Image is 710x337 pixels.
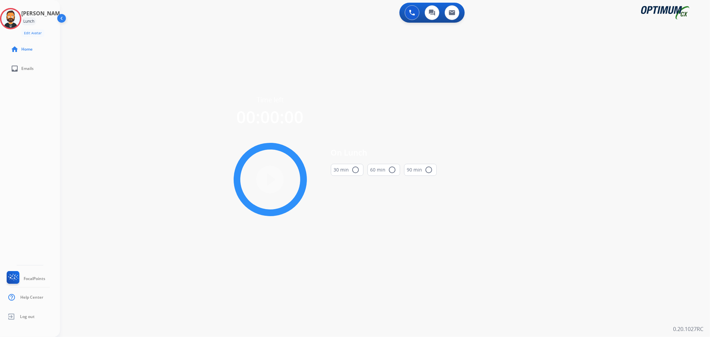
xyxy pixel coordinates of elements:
span: Log out [20,314,35,319]
span: Time left [257,95,284,105]
mat-icon: radio_button_unchecked [388,166,396,174]
button: 60 min [367,164,400,176]
p: 0.20.1027RC [673,325,703,333]
span: Home [21,47,33,52]
button: 30 min [331,164,363,176]
img: avatar [1,9,20,28]
mat-icon: inbox [11,65,19,73]
div: Lunch [21,17,36,25]
span: Emails [21,66,34,71]
span: 00:00:00 [237,106,304,128]
mat-icon: radio_button_unchecked [425,166,433,174]
span: Help Center [20,295,43,300]
mat-icon: radio_button_unchecked [352,166,360,174]
span: FocalPoints [24,276,45,281]
a: FocalPoints [5,271,45,286]
h3: [PERSON_NAME] [21,9,65,17]
mat-icon: home [11,45,19,53]
span: On Lunch [331,147,437,159]
button: 90 min [404,164,437,176]
button: Edit Avatar [21,29,44,37]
